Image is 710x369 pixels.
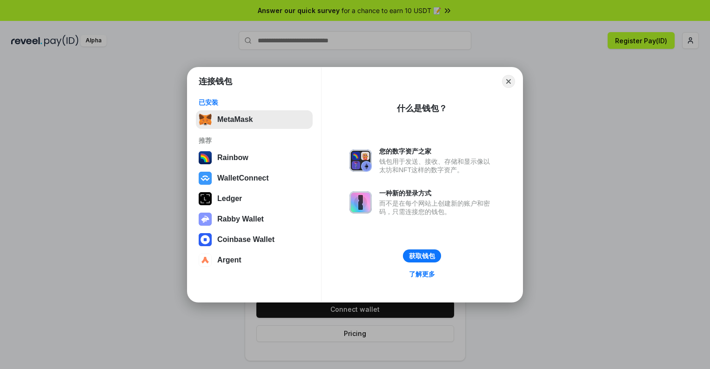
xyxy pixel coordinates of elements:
button: Rabby Wallet [196,210,313,228]
img: svg+xml,%3Csvg%20xmlns%3D%22http%3A%2F%2Fwww.w3.org%2F2000%2Fsvg%22%20fill%3D%22none%22%20viewBox... [349,191,372,214]
div: WalletConnect [217,174,269,182]
h1: 连接钱包 [199,76,232,87]
button: Ledger [196,189,313,208]
img: svg+xml,%3Csvg%20width%3D%2228%22%20height%3D%2228%22%20viewBox%3D%220%200%2028%2028%22%20fill%3D... [199,172,212,185]
button: WalletConnect [196,169,313,188]
div: 而不是在每个网站上创建新的账户和密码，只需连接您的钱包。 [379,199,495,216]
button: Rainbow [196,148,313,167]
button: Argent [196,251,313,269]
div: 您的数字资产之家 [379,147,495,155]
div: Rainbow [217,154,248,162]
img: svg+xml,%3Csvg%20xmlns%3D%22http%3A%2F%2Fwww.w3.org%2F2000%2Fsvg%22%20fill%3D%22none%22%20viewBox... [199,213,212,226]
div: Ledger [217,195,242,203]
a: 了解更多 [403,268,441,280]
img: svg+xml,%3Csvg%20width%3D%2228%22%20height%3D%2228%22%20viewBox%3D%220%200%2028%2028%22%20fill%3D... [199,233,212,246]
button: 获取钱包 [403,249,441,262]
div: Argent [217,256,241,264]
div: Rabby Wallet [217,215,264,223]
div: MetaMask [217,115,253,124]
button: Close [502,75,515,88]
img: svg+xml,%3Csvg%20width%3D%22120%22%20height%3D%22120%22%20viewBox%3D%220%200%20120%20120%22%20fil... [199,151,212,164]
div: 钱包用于发送、接收、存储和显示像以太坊和NFT这样的数字资产。 [379,157,495,174]
img: svg+xml,%3Csvg%20xmlns%3D%22http%3A%2F%2Fwww.w3.org%2F2000%2Fsvg%22%20fill%3D%22none%22%20viewBox... [349,149,372,172]
div: 了解更多 [409,270,435,278]
div: 什么是钱包？ [397,103,447,114]
img: svg+xml,%3Csvg%20xmlns%3D%22http%3A%2F%2Fwww.w3.org%2F2000%2Fsvg%22%20width%3D%2228%22%20height%3... [199,192,212,205]
div: 已安装 [199,98,310,107]
div: 一种新的登录方式 [379,189,495,197]
img: svg+xml,%3Csvg%20fill%3D%22none%22%20height%3D%2233%22%20viewBox%3D%220%200%2035%2033%22%20width%... [199,113,212,126]
div: 获取钱包 [409,252,435,260]
button: Coinbase Wallet [196,230,313,249]
button: MetaMask [196,110,313,129]
div: 推荐 [199,136,310,145]
div: Coinbase Wallet [217,235,275,244]
img: svg+xml,%3Csvg%20width%3D%2228%22%20height%3D%2228%22%20viewBox%3D%220%200%2028%2028%22%20fill%3D... [199,254,212,267]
